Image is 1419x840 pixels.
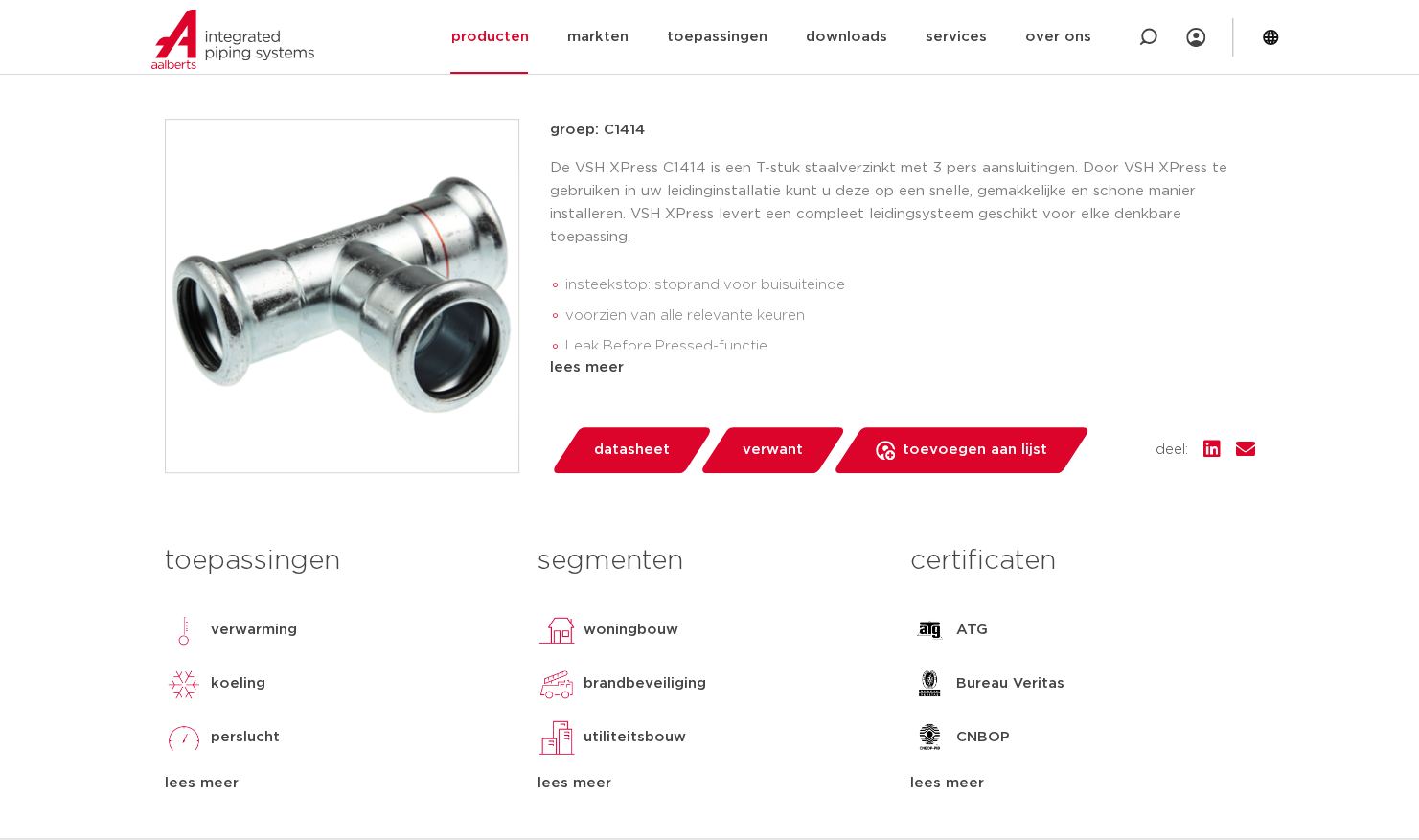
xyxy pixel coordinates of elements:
h3: toepassingen [165,542,509,580]
li: voorzien van alle relevante keuren [565,301,1255,331]
img: CNBOP [910,718,949,757]
span: toevoegen aan lijst [903,435,1047,465]
h3: certificaten [910,542,1254,580]
a: datasheet [550,427,713,473]
h3: segmenten [538,542,881,580]
p: brandbeveiliging [584,672,706,695]
img: woningbouw [538,611,576,649]
img: brandbeveiliging [538,665,576,703]
span: deel: [1156,439,1188,462]
p: koeling [211,672,265,695]
p: perslucht [211,726,280,749]
div: lees meer [538,772,881,795]
div: lees meer [550,356,1255,379]
p: CNBOP [956,726,1010,749]
p: ATG [956,619,988,642]
p: groep: C1414 [550,119,1255,142]
p: verwarming [211,619,297,642]
img: utiliteitsbouw [538,718,576,757]
img: koeling [165,665,203,703]
p: De VSH XPress C1414 is een T-stuk staalverzinkt met 3 pers aansluitingen. Door VSH XPress te gebr... [550,157,1255,249]
img: verwarming [165,611,203,649]
img: Bureau Veritas [910,665,949,703]
p: Bureau Veritas [956,672,1064,695]
li: Leak Before Pressed-functie [565,331,1255,362]
span: verwant [743,435,803,465]
a: verwant [698,427,846,473]
img: ATG [910,611,949,649]
p: utiliteitsbouw [584,726,686,749]
li: insteekstop: stoprand voor buisuiteinde [565,270,1255,301]
img: perslucht [165,718,203,757]
span: datasheet [594,435,670,465]
div: lees meer [910,772,1254,795]
div: lees meer [165,772,509,795]
p: woningbouw [584,619,678,642]
img: Product Image for VSH XPress Staalverzinkt T-stuk (3 x press) [166,120,518,472]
